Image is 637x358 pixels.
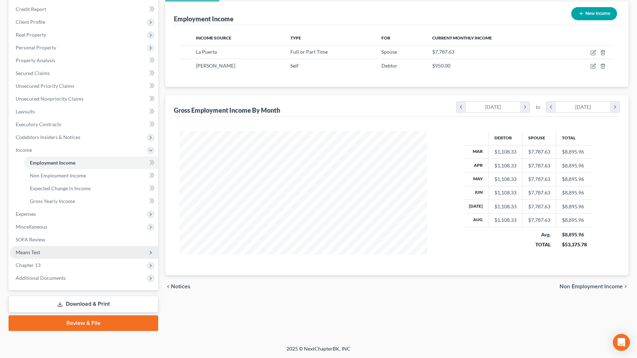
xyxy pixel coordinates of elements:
div: [DATE] [556,102,610,112]
span: $7,787.63 [432,49,454,55]
span: SOFA Review [16,236,45,242]
span: Unsecured Nonpriority Claims [16,96,84,102]
span: La Puerta [196,49,217,55]
span: Executory Contracts [16,121,61,127]
a: Secured Claims [10,67,158,80]
div: $7,787.63 [528,162,550,169]
div: $7,787.63 [528,189,550,196]
span: Additional Documents [16,275,66,281]
div: $1,108.33 [494,217,516,224]
i: chevron_left [456,102,466,112]
span: Real Property [16,32,46,38]
span: Personal Property [16,44,56,50]
span: Debtor [381,63,397,69]
th: Spouse [523,131,556,145]
div: Open Intercom Messenger [613,334,630,351]
div: $1,108.33 [494,162,516,169]
span: Notices [171,284,191,289]
span: to [536,103,540,111]
a: Lawsuits [10,105,158,118]
i: chevron_left [546,102,556,112]
th: [DATE] [463,200,489,213]
a: Unsecured Priority Claims [10,80,158,92]
span: Client Profile [16,19,45,25]
div: TOTAL [528,241,551,248]
th: Total [556,131,593,145]
a: Employment Income [24,156,158,169]
span: Income [16,147,32,153]
span: Means Test [16,249,40,255]
button: chevron_left Notices [165,284,191,289]
span: For [381,35,390,41]
span: Non Employment Income [560,284,623,289]
div: $53,375.78 [562,241,587,248]
th: Jun [463,186,489,199]
i: chevron_right [610,102,620,112]
span: Secured Claims [16,70,50,76]
span: Current Monthly Income [432,35,492,41]
a: Download & Print [9,296,158,312]
span: Credit Report [16,6,46,12]
td: $8,895.96 [556,186,593,199]
a: Non Employment Income [24,169,158,182]
span: Expenses [16,211,36,217]
th: Debtor [489,131,523,145]
span: Type [290,35,301,41]
td: $8,895.96 [556,213,593,227]
a: Executory Contracts [10,118,158,131]
td: $8,895.96 [556,145,593,159]
button: Non Employment Income chevron_right [560,284,628,289]
div: Avg. [528,231,551,238]
th: Apr [463,159,489,172]
div: Employment Income [174,15,234,23]
button: New Income [571,7,617,20]
a: Gross Yearly Income [24,195,158,208]
th: Mar [463,145,489,159]
div: $1,108.33 [494,148,516,155]
td: $8,895.96 [556,172,593,186]
span: Miscellaneous [16,224,47,230]
a: Property Analysis [10,54,158,67]
i: chevron_left [165,284,171,289]
span: $950.00 [432,63,450,69]
a: Credit Report [10,3,158,16]
span: Employment Income [30,160,75,166]
div: $8,895.96 [562,231,587,238]
div: [DATE] [466,102,520,112]
span: Non Employment Income [30,172,86,178]
span: Lawsuits [16,108,35,114]
span: Expected Change in Income [30,185,91,191]
div: $1,108.33 [494,189,516,196]
span: Gross Yearly Income [30,198,75,204]
a: SOFA Review [10,233,158,246]
span: Self [290,63,299,69]
a: Review & File [9,315,158,331]
div: $1,108.33 [494,203,516,210]
span: Income Source [196,35,231,41]
div: $7,787.63 [528,217,550,224]
div: Gross Employment Income By Month [174,106,280,114]
div: $1,108.33 [494,176,516,183]
div: 2025 © NextChapterBK, INC [116,345,521,358]
i: chevron_right [623,284,628,289]
span: Full or Part Time [290,49,328,55]
td: $8,895.96 [556,159,593,172]
div: $7,787.63 [528,176,550,183]
i: chevron_right [520,102,530,112]
td: $8,895.96 [556,200,593,213]
th: Aug [463,213,489,227]
div: $7,787.63 [528,148,550,155]
span: Unsecured Priority Claims [16,83,74,89]
span: Codebtors Insiders & Notices [16,134,80,140]
span: Spouse [381,49,397,55]
th: May [463,172,489,186]
span: Chapter 13 [16,262,41,268]
span: Property Analysis [16,57,55,63]
a: Expected Change in Income [24,182,158,195]
div: $7,787.63 [528,203,550,210]
span: [PERSON_NAME] [196,63,235,69]
a: Unsecured Nonpriority Claims [10,92,158,105]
